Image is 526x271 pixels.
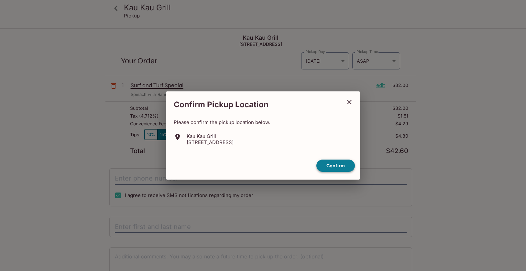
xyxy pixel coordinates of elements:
[341,94,357,110] button: close
[187,133,234,139] p: Kau Kau Grill
[187,139,234,145] p: [STREET_ADDRESS]
[316,160,355,172] button: confirm
[166,97,341,113] h2: Confirm Pickup Location
[174,119,352,125] p: Please confirm the pickup location below.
